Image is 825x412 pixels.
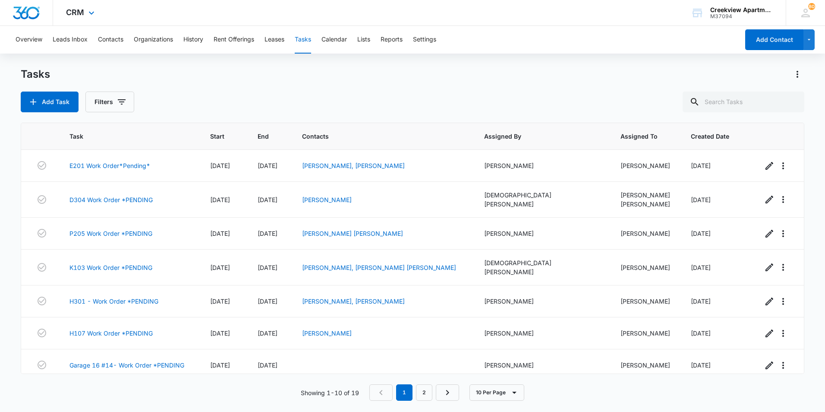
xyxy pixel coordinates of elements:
button: Leases [265,26,284,54]
button: Add Task [21,92,79,112]
a: Next Page [436,384,459,401]
span: [DATE] [210,361,230,369]
span: Task [69,132,177,141]
span: [DATE] [210,230,230,237]
button: Rent Offerings [214,26,254,54]
div: [PERSON_NAME] [620,200,670,209]
button: Settings [413,26,436,54]
div: [PERSON_NAME] [620,161,670,170]
div: [PERSON_NAME] [620,297,670,306]
a: D304 Work Order *PENDING [69,195,153,204]
div: [PERSON_NAME] [620,229,670,238]
div: [PERSON_NAME] [620,361,670,370]
span: [DATE] [691,230,711,237]
span: [DATE] [258,196,277,203]
div: [PERSON_NAME] [484,229,600,238]
a: [PERSON_NAME] [302,330,352,337]
span: [DATE] [691,361,711,369]
a: H301 - Work Order *PENDING [69,297,158,306]
div: [PERSON_NAME] [620,190,670,200]
p: Showing 1-10 of 19 [301,388,359,397]
h1: Tasks [21,68,50,81]
span: [DATE] [210,196,230,203]
span: Contacts [302,132,451,141]
span: [DATE] [258,230,277,237]
em: 1 [396,384,412,401]
button: Filters [85,92,134,112]
button: Leads Inbox [53,26,88,54]
span: [DATE] [210,264,230,271]
div: [PERSON_NAME] [484,297,600,306]
span: [DATE] [691,298,711,305]
a: [PERSON_NAME], [PERSON_NAME] [PERSON_NAME] [302,264,456,271]
div: notifications count [808,3,815,10]
span: [DATE] [691,196,711,203]
span: [DATE] [258,162,277,169]
div: account name [710,6,773,13]
button: Reports [381,26,403,54]
div: [PERSON_NAME] [620,263,670,272]
span: 80 [808,3,815,10]
span: [DATE] [691,330,711,337]
span: [DATE] [210,330,230,337]
a: [PERSON_NAME], [PERSON_NAME] [302,162,405,169]
span: Created Date [691,132,729,141]
div: [DEMOGRAPHIC_DATA][PERSON_NAME] [484,258,600,276]
span: [DATE] [258,264,277,271]
div: [DEMOGRAPHIC_DATA][PERSON_NAME] [484,190,600,209]
span: [DATE] [258,361,277,369]
button: Add Contact [745,29,803,50]
span: [DATE] [210,298,230,305]
a: Page 2 [416,384,432,401]
button: Lists [357,26,370,54]
span: CRM [66,8,84,17]
a: [PERSON_NAME] [PERSON_NAME] [302,230,403,237]
button: Calendar [321,26,347,54]
button: Tasks [295,26,311,54]
button: 10 Per Page [469,384,524,401]
a: Garage 16 #14- Work Order *PENDING [69,361,184,370]
div: [PERSON_NAME] [484,161,600,170]
button: Organizations [134,26,173,54]
button: Actions [790,67,804,81]
button: Overview [16,26,42,54]
a: P205 Work Order *PENDING [69,229,152,238]
div: [PERSON_NAME] [620,329,670,338]
a: K103 Work Order *PENDING [69,263,152,272]
a: [PERSON_NAME] [302,196,352,203]
span: [DATE] [691,162,711,169]
div: [PERSON_NAME] [484,361,600,370]
a: H107 Work Order *PENDING [69,329,153,338]
span: [DATE] [210,162,230,169]
input: Search Tasks [683,92,804,112]
span: Start [210,132,224,141]
span: [DATE] [258,330,277,337]
nav: Pagination [369,384,459,401]
div: account id [710,13,773,19]
a: [PERSON_NAME], [PERSON_NAME] [302,298,405,305]
span: Assigned By [484,132,587,141]
span: [DATE] [691,264,711,271]
button: History [183,26,203,54]
div: [PERSON_NAME] [484,329,600,338]
span: Assigned To [620,132,658,141]
span: End [258,132,269,141]
button: Contacts [98,26,123,54]
span: [DATE] [258,298,277,305]
a: E201 Work Order*Pending* [69,161,150,170]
